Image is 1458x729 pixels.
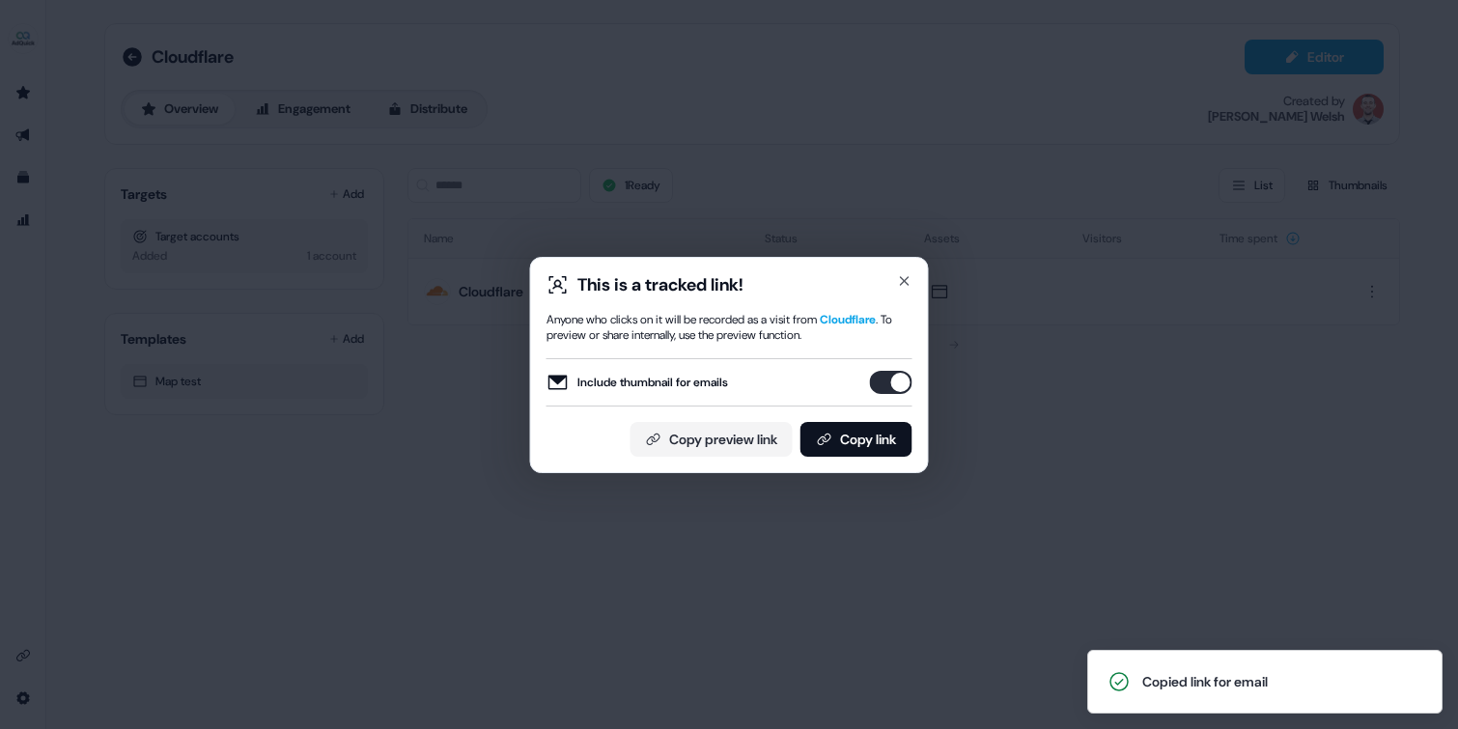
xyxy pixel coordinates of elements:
button: Copy link [800,422,912,457]
div: This is a tracked link! [577,273,743,296]
button: Copy preview link [631,422,793,457]
div: Copied link for email [1142,672,1268,691]
div: Anyone who clicks on it will be recorded as a visit from . To preview or share internally, use th... [547,312,912,343]
label: Include thumbnail for emails [547,371,728,394]
span: Cloudflare [820,312,876,327]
